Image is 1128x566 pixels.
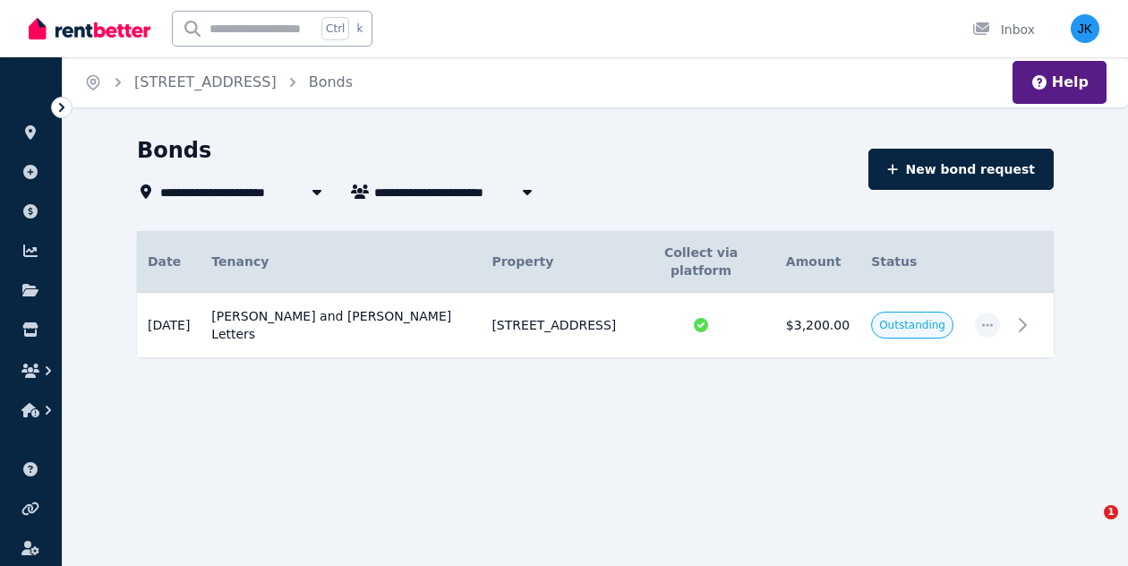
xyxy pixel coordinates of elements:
span: k [356,21,363,36]
span: Bonds [309,72,353,93]
td: [PERSON_NAME] and [PERSON_NAME] Letters [201,293,481,358]
span: Ctrl [321,17,349,40]
img: RentBetter [29,15,150,42]
span: Outstanding [879,318,945,332]
th: Collect via platform [627,231,775,293]
th: Property [481,231,627,293]
span: Date [148,253,181,270]
button: Help [1030,72,1089,93]
th: Tenancy [201,231,481,293]
img: jessica koenig [1071,14,1099,43]
td: [STREET_ADDRESS] [481,293,627,358]
button: New bond request [868,149,1054,190]
iframe: Intercom live chat [1067,505,1110,548]
span: 1 [1104,505,1118,519]
td: $3,200.00 [775,293,860,358]
nav: Breadcrumb [63,57,374,107]
th: Status [860,231,964,293]
th: Amount [775,231,860,293]
span: [DATE] [148,316,190,334]
a: [STREET_ADDRESS] [134,73,277,90]
h1: Bonds [137,136,211,165]
div: Inbox [972,21,1035,39]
